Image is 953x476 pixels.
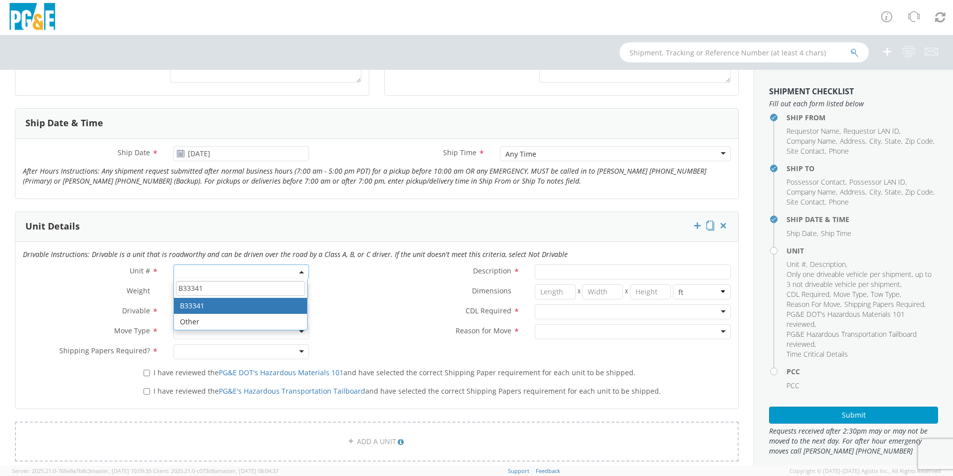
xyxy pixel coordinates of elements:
span: Ship Date [118,148,150,157]
li: B33341 [174,298,307,314]
span: Description [473,266,511,275]
li: , [787,299,842,309]
span: Possessor Contact [787,177,845,187]
span: Company Name [787,136,836,146]
span: State [885,136,901,146]
li: , [843,126,901,136]
span: Ship Time [443,148,476,157]
h4: Ship Date & Time [787,216,938,223]
span: Zip Code [905,136,933,146]
a: ADD A UNIT [15,422,739,462]
li: , [787,309,936,329]
span: X [623,284,630,299]
span: CDL Required [466,306,511,315]
button: Submit [769,407,938,424]
span: Tow Type [871,289,900,299]
input: Shipment, Tracking or Reference Number (at least 4 chars) [620,42,869,62]
span: Possessor LAN ID [849,177,905,187]
a: PG&E DOT's Hazardous Materials 101 [219,368,343,377]
li: , [787,187,837,197]
li: Other [174,314,307,330]
h4: Unit [787,247,938,254]
span: CDL Required [787,289,829,299]
span: City [869,136,881,146]
li: , [885,187,903,197]
span: master, [DATE] 10:09:35 [91,467,152,475]
span: Requests received after 2:30pm may or may not be moved to the next day. For after hour emergency ... [769,426,938,456]
span: Address [840,187,865,197]
span: Dimensions [472,286,511,295]
span: Requestor Name [787,126,839,136]
li: , [787,126,841,136]
span: Client: 2025.21.0-c073d8a [153,467,279,475]
span: Requestor LAN ID [843,126,899,136]
span: Phone [829,146,849,156]
li: , [787,197,826,207]
li: , [905,136,935,146]
span: Fill out each form listed below [769,99,938,109]
span: Time Critical Details [787,349,848,359]
span: Ship Time [821,229,851,238]
span: Server: 2025.21.0-769a9a7b8c3 [12,467,152,475]
span: Description [810,259,846,269]
span: Reason for Move [456,326,511,335]
li: , [787,289,831,299]
span: Site Contact [787,146,825,156]
li: , [833,289,868,299]
li: , [787,259,807,269]
li: , [844,299,926,309]
span: Ship Date [787,229,817,238]
span: Unit # [787,259,806,269]
a: Feedback [536,467,560,475]
i: After Hours Instructions: Any shipment request submitted after normal business hours (7:00 am - 5... [23,166,706,186]
span: Move Type [114,326,150,335]
span: State [885,187,901,197]
span: master, [DATE] 08:04:37 [218,467,279,475]
span: Zip Code [905,187,933,197]
h3: Ship Date & Time [25,118,103,128]
span: Company Name [787,187,836,197]
div: Any Time [505,149,536,159]
span: Site Contact [787,197,825,207]
li: , [840,187,867,197]
span: Shipping Papers Required? [59,346,150,355]
li: , [905,187,935,197]
li: , [840,136,867,146]
li: , [787,329,936,349]
h4: Ship From [787,114,938,121]
h4: PCC [787,368,938,375]
span: Unit # [130,266,150,275]
span: Weight [127,286,150,295]
span: Phone [829,197,849,207]
i: Drivable Instructions: Drivable is a unit that is roadworthy and can be driven over the road by a... [23,249,568,259]
span: Reason For Move [787,299,840,309]
li: , [871,289,901,299]
span: Address [840,136,865,146]
span: Move Type [833,289,867,299]
li: , [787,269,936,289]
li: , [810,259,847,269]
strong: Shipment Checklist [769,86,854,97]
span: PCC [787,381,799,390]
li: , [787,177,847,187]
img: pge-logo-06675f144f4cfa6a6814.png [7,3,57,32]
input: I have reviewed thePG&E DOT's Hazardous Materials 101and have selected the correct Shipping Paper... [144,370,150,376]
span: I have reviewed the and have selected the correct Shipping Papers requirement for each unit to be... [154,386,661,396]
span: PG&E DOT's Hazardous Materials 101 reviewed [787,309,905,329]
li: , [787,146,826,156]
li: , [849,177,907,187]
li: , [787,136,837,146]
span: Copyright © [DATE]-[DATE] Agistix Inc., All Rights Reserved [790,467,941,475]
a: PG&E's Hazardous Transportation Tailboard [219,386,365,396]
input: Length [535,284,576,299]
span: Shipping Papers Required [844,299,924,309]
li: , [869,187,882,197]
input: Width [582,284,623,299]
span: I have reviewed the and have selected the correct Shipping Paper requirement for each unit to be ... [154,368,635,377]
h4: Ship To [787,165,938,172]
li: , [869,136,882,146]
h3: Unit Details [25,222,80,232]
span: Drivable [122,306,150,315]
span: Only one driveable vehicle per shipment, up to 3 not driveable vehicle per shipment [787,269,932,289]
input: I have reviewed thePG&E's Hazardous Transportation Tailboardand have selected the correct Shippin... [144,388,150,395]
